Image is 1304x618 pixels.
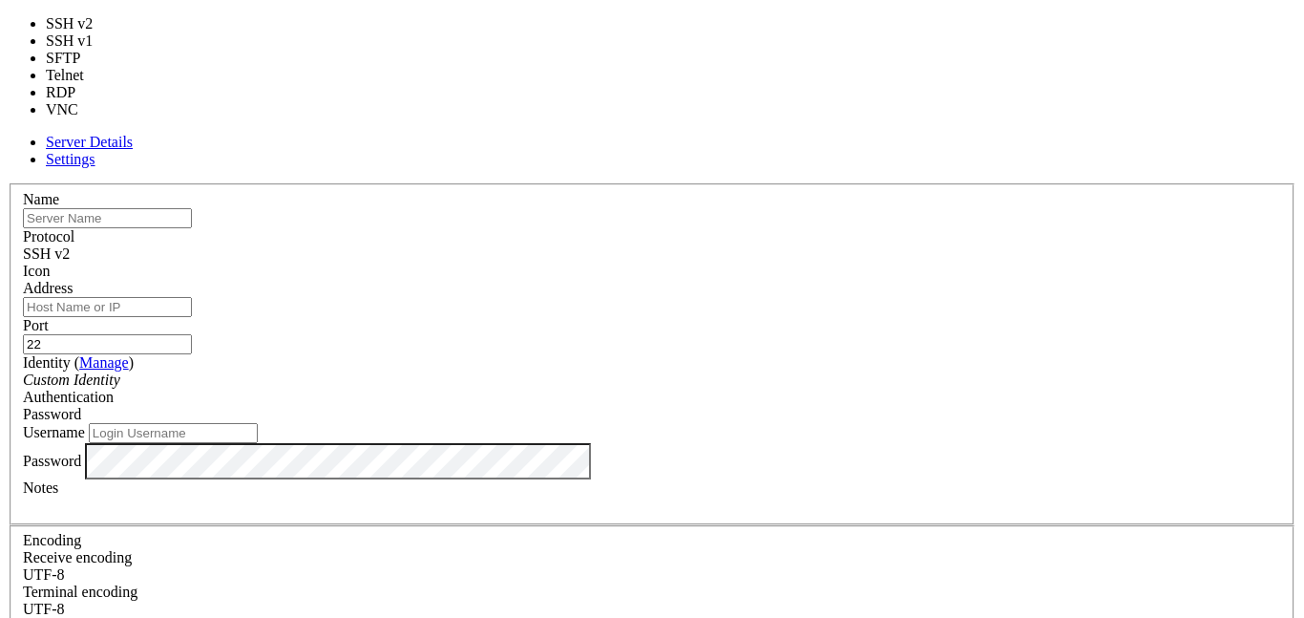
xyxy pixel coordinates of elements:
label: Username [23,424,85,440]
label: Port [23,317,49,333]
label: The default terminal encoding. ISO-2022 enables character map translations (like graphics maps). ... [23,584,137,600]
label: Name [23,191,59,207]
div: SSH v2 [23,245,1281,263]
label: Authentication [23,389,114,405]
label: Protocol [23,228,74,245]
label: Identity [23,354,134,371]
label: Password [23,452,81,468]
div: Password [23,406,1281,423]
a: Server Details [46,134,133,150]
input: Server Name [23,208,192,228]
label: Icon [23,263,50,279]
label: Address [23,280,73,296]
li: RDP [46,84,116,101]
a: Settings [46,151,95,167]
li: SSH v2 [46,15,116,32]
li: Telnet [46,67,116,84]
a: Manage [79,354,129,371]
div: UTF-8 [23,601,1281,618]
span: UTF-8 [23,566,65,583]
span: Password [23,406,81,422]
label: Notes [23,479,58,496]
li: SSH v1 [46,32,116,50]
input: Login Username [89,423,258,443]
i: Custom Identity [23,372,120,388]
input: Host Name or IP [23,297,192,317]
span: SSH v2 [23,245,70,262]
div: UTF-8 [23,566,1281,584]
input: Port Number [23,334,192,354]
div: Custom Identity [23,372,1281,389]
li: VNC [46,101,116,118]
span: UTF-8 [23,601,65,617]
label: Set the expected encoding for data received from the host. If the encodings do not match, visual ... [23,549,132,565]
li: SFTP [46,50,116,67]
span: ( ) [74,354,134,371]
label: Encoding [23,532,81,548]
